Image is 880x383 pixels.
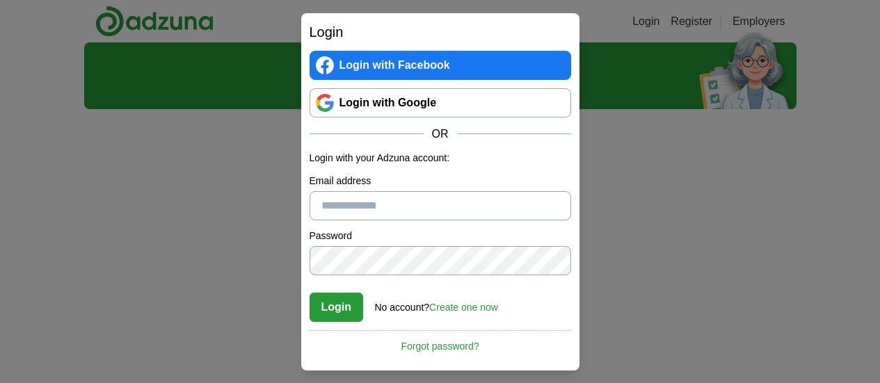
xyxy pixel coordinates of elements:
p: Login with your Adzuna account: [310,151,571,165]
a: Login with Google [310,88,571,117]
h2: Login [310,22,571,42]
button: Login [310,293,364,322]
label: Password [310,229,571,243]
label: Email address [310,174,571,188]
a: Forgot password? [310,330,571,354]
div: No account? [375,292,498,315]
a: Login with Facebook [310,51,571,80]
a: Create one now [429,302,498,313]
span: OR [424,126,457,142]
